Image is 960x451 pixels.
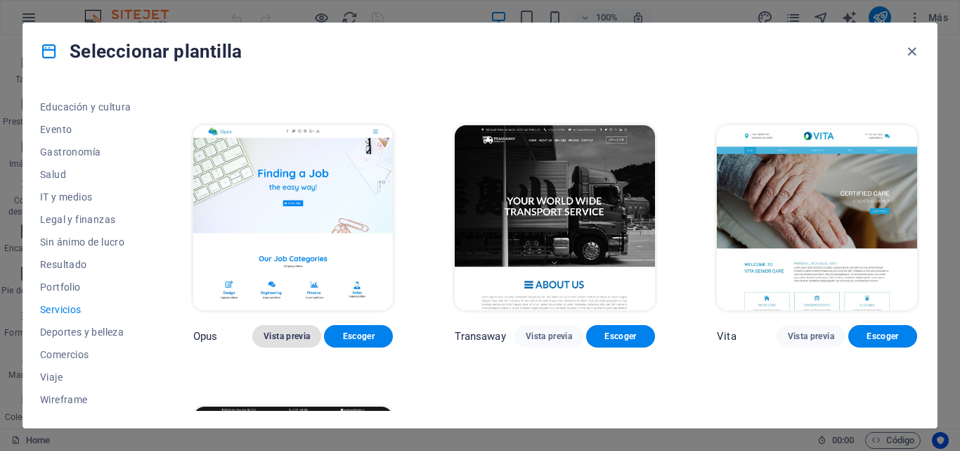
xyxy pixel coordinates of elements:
[40,186,131,208] button: IT y medios
[193,329,218,343] p: Opus
[252,325,321,348] button: Vista previa
[526,331,572,342] span: Vista previa
[40,281,131,293] span: Portfolio
[40,371,131,383] span: Viaje
[777,325,845,348] button: Vista previa
[40,146,131,158] span: Gastronomía
[40,169,131,180] span: Salud
[40,326,131,338] span: Deportes y belleza
[40,253,131,276] button: Resultado
[40,214,131,225] span: Legal y finanzas
[40,118,131,141] button: Evento
[40,321,131,343] button: Deportes y belleza
[40,343,131,366] button: Comercios
[264,331,310,342] span: Vista previa
[40,96,131,118] button: Educación y cultura
[40,208,131,231] button: Legal y finanzas
[40,366,131,388] button: Viaje
[40,231,131,253] button: Sin ánimo de lucro
[860,331,906,342] span: Escoger
[717,125,917,310] img: Vita
[40,394,131,405] span: Wireframe
[514,325,583,348] button: Vista previa
[40,141,131,163] button: Gastronomía
[788,331,834,342] span: Vista previa
[40,298,131,321] button: Servicios
[40,304,131,315] span: Servicios
[40,124,131,135] span: Evento
[40,236,131,248] span: Sin ánimo de lucro
[40,388,131,411] button: Wireframe
[40,191,131,203] span: IT y medios
[40,276,131,298] button: Portfolio
[193,125,394,310] img: Opus
[848,325,917,348] button: Escoger
[455,125,655,310] img: Transaway
[40,40,242,63] h4: Seleccionar plantilla
[40,163,131,186] button: Salud
[40,101,131,113] span: Educación y cultura
[40,259,131,270] span: Resultado
[324,325,393,348] button: Escoger
[335,331,382,342] span: Escoger
[717,329,737,343] p: Vita
[455,329,505,343] p: Transaway
[586,325,655,348] button: Escoger
[40,349,131,360] span: Comercios
[597,331,644,342] span: Escoger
